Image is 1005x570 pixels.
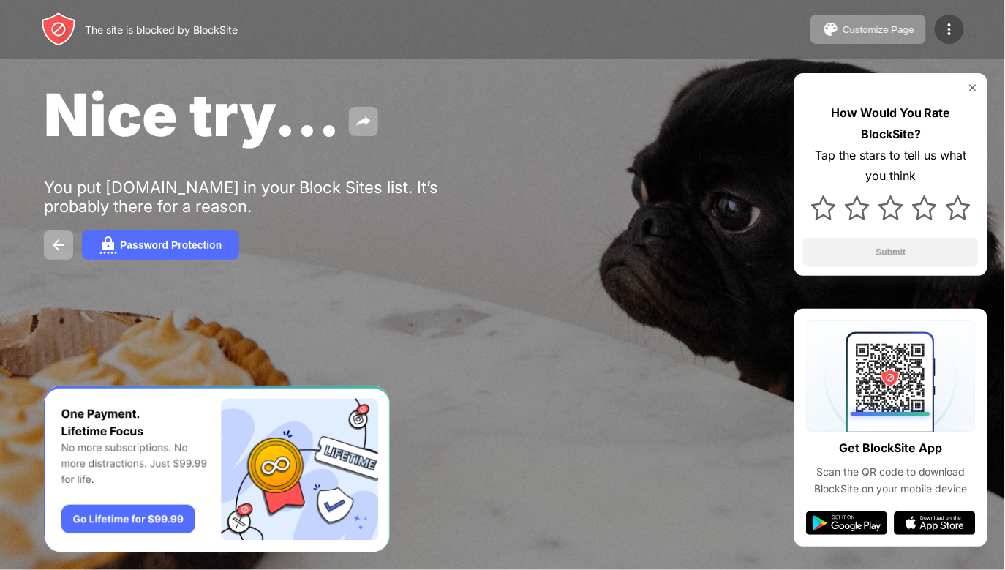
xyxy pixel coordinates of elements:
div: Tap the stars to tell us what you think [803,145,979,187]
img: share.svg [355,113,372,130]
div: Password Protection [120,239,222,251]
img: rate-us-close.svg [967,82,979,94]
img: password.svg [99,236,117,254]
iframe: Banner [44,386,390,553]
button: Customize Page [810,15,926,44]
img: star.svg [878,195,903,220]
img: star.svg [845,195,870,220]
div: How Would You Rate BlockSite? [803,102,979,145]
div: You put [DOMAIN_NAME] in your Block Sites list. It’s probably there for a reason. [44,178,496,216]
img: menu-icon.svg [941,20,958,38]
img: pallet.svg [822,20,840,38]
img: header-logo.svg [41,12,76,47]
div: Get BlockSite App [840,438,943,459]
img: back.svg [50,236,67,254]
img: google-play.svg [806,511,888,535]
button: Submit [803,238,979,267]
div: Scan the QR code to download BlockSite on your mobile device [806,464,976,497]
img: qrcode.svg [806,320,976,432]
span: Nice try... [44,79,340,150]
div: Customize Page [843,24,914,35]
img: star.svg [811,195,836,220]
img: app-store.svg [894,511,976,535]
div: The site is blocked by BlockSite [85,23,238,36]
button: Password Protection [82,230,239,260]
img: star.svg [912,195,937,220]
img: star.svg [946,195,971,220]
